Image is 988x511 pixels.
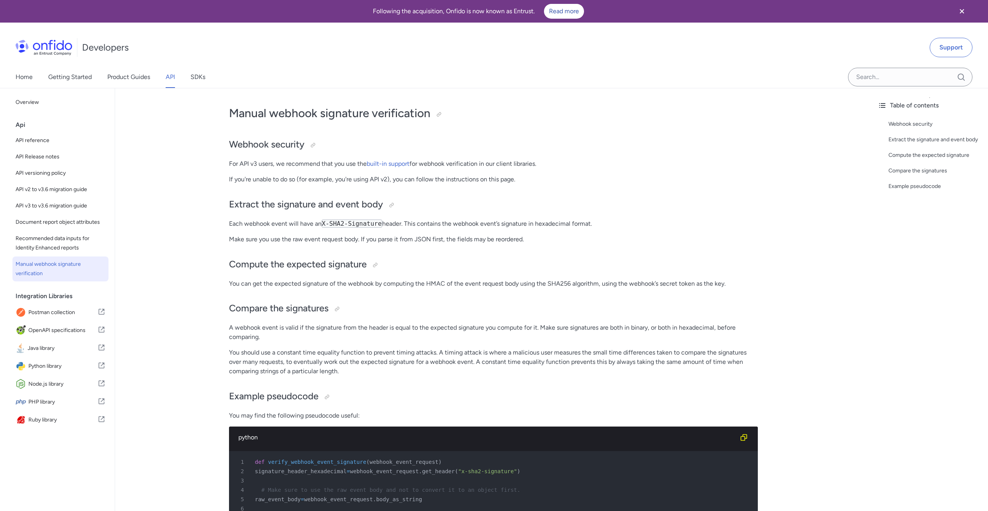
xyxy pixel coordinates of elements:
a: Home [16,66,33,88]
span: Document report object attributes [16,218,105,227]
a: Recommended data inputs for Identity Enhanced reports [12,231,108,256]
span: def [255,459,265,465]
span: body_as_string [376,496,422,502]
span: webhook_event_request [304,496,373,502]
h2: Extract the signature and event body [229,198,758,211]
a: Compute the expected signature [888,151,982,160]
div: python [238,433,736,442]
h2: Webhook security [229,138,758,151]
span: # Make sure to use the raw event body and not to convert it to an object first. [261,487,520,493]
a: IconNode.js libraryNode.js library [12,376,108,393]
a: API reference [12,133,108,148]
a: IconPHP libraryPHP library [12,393,108,411]
a: Manual webhook signature verification [12,256,108,281]
p: You can get the expected signature of the webhook by computing the HMAC of the event request body... [229,279,758,288]
a: IconRuby libraryRuby library [12,411,108,428]
a: Compare the signatures [888,166,982,176]
a: SDKs [191,66,205,88]
span: ) [517,468,520,474]
span: Overview [16,98,105,107]
p: You should use a constant time equality function to prevent timing attacks. A timing attack is wh... [229,348,758,376]
a: IconPostman collectionPostman collection [12,304,108,321]
span: . [373,496,376,502]
a: IconJava libraryJava library [12,340,108,357]
a: Getting Started [48,66,92,88]
div: Example pseudocode [888,182,982,191]
h2: Example pseudocode [229,390,758,403]
img: IconOpenAPI specifications [16,325,28,336]
span: 2 [232,467,250,476]
h1: Manual webhook signature verification [229,105,758,121]
p: For API v3 users, we recommend that you use the for webhook verification in our client libraries. [229,159,758,169]
img: IconRuby library [16,414,28,425]
img: IconPHP library [16,397,28,407]
span: raw_event_body [255,496,301,502]
span: API v2 to v3.6 migration guide [16,185,105,194]
span: API Release notes [16,152,105,162]
a: IconPython libraryPython library [12,358,108,375]
span: Postman collection [28,307,98,318]
span: get_header [422,468,455,474]
a: API v3 to v3.6 migration guide [12,198,108,214]
span: API v3 to v3.6 migration guide [16,201,105,211]
a: Overview [12,95,108,110]
a: Document report object attributes [12,214,108,230]
input: Onfido search input field [848,68,972,86]
a: Read more [544,4,584,19]
span: webhook_event_request [350,468,419,474]
div: Integration Libraries [16,288,112,304]
a: API versioning policy [12,165,108,181]
span: verify_webhook_event_signature [268,459,366,465]
h2: Compute the expected signature [229,258,758,271]
span: Recommended data inputs for Identity Enhanced reports [16,234,105,253]
code: X-SHA2-Signature [322,220,382,228]
p: You may find the following pseudocode useful: [229,411,758,420]
img: IconPython library [16,361,28,372]
svg: Close banner [957,7,967,16]
span: API reference [16,136,105,145]
span: 4 [232,485,250,495]
span: . [419,468,422,474]
p: If you're unable to do so (for example, you're using API v2), you can follow the instructions on ... [229,175,758,184]
p: A webhook event is valid if the signature from the header is equal to the expected signature you ... [229,323,758,342]
a: IconOpenAPI specificationsOpenAPI specifications [12,322,108,339]
button: Close banner [948,2,976,21]
div: Api [16,117,112,133]
span: 5 [232,495,250,504]
span: ( [455,468,458,474]
span: = [301,496,304,502]
a: built-in support [367,160,409,167]
a: Extract the signature and event body [888,135,982,144]
span: OpenAPI specifications [28,325,98,336]
img: IconNode.js library [16,379,28,390]
h2: Compare the signatures [229,302,758,315]
span: Java library [28,343,98,354]
span: = [347,468,350,474]
span: Node.js library [28,379,98,390]
img: IconJava library [16,343,28,354]
span: PHP library [28,397,98,407]
span: Manual webhook signature verification [16,260,105,278]
a: API v2 to v3.6 migration guide [12,182,108,197]
a: API Release notes [12,149,108,165]
span: ) [439,459,442,465]
div: Webhook security [888,119,982,129]
span: webhook_event_request [370,459,439,465]
a: Support [930,38,972,57]
span: "x-sha2-signature" [458,468,517,474]
p: Each webhook event will have an header. This contains the webhook event’s signature in hexadecima... [229,219,758,228]
img: IconPostman collection [16,307,28,318]
h1: Developers [82,41,129,54]
a: Product Guides [107,66,150,88]
p: Make sure you use the raw event request body. If you parse it from JSON first, the fields may be ... [229,235,758,244]
span: Python library [28,361,98,372]
button: Copy code snippet button [736,430,752,445]
span: API versioning policy [16,169,105,178]
span: ( [366,459,369,465]
span: signature_header_hexadecimal [255,468,347,474]
div: Table of contents [878,101,982,110]
span: 3 [232,476,250,485]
